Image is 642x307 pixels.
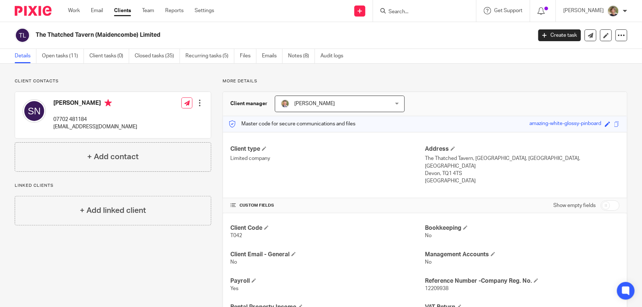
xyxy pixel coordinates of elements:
span: Get Support [494,8,522,13]
i: Primary [104,99,112,107]
a: Recurring tasks (5) [185,49,234,63]
a: Team [142,7,154,14]
h4: [PERSON_NAME] [53,99,137,108]
h4: + Add linked client [80,205,146,216]
span: T042 [230,233,242,238]
img: High%20Res%20Andrew%20Price%20Accountants_Poppy%20Jakes%20photography-1142.jpg [607,5,619,17]
a: Files [240,49,256,63]
img: Pixie [15,6,52,16]
a: Open tasks (11) [42,49,84,63]
p: Linked clients [15,183,211,189]
h4: Payroll [230,277,425,285]
input: Search [388,9,454,15]
p: More details [223,78,627,84]
div: amazing-white-glossy-pinboard [529,120,601,128]
a: Email [91,7,103,14]
span: [PERSON_NAME] [294,101,335,106]
span: No [425,260,432,265]
span: No [425,233,432,238]
p: Master code for secure communications and files [228,120,355,128]
a: Client tasks (0) [89,49,129,63]
span: No [230,260,237,265]
span: 12209938 [425,286,448,291]
p: Limited company [230,155,425,162]
p: [EMAIL_ADDRESS][DOMAIN_NAME] [53,123,137,131]
img: svg%3E [22,99,46,123]
a: Notes (8) [288,49,315,63]
h4: Address [425,145,620,153]
p: Client contacts [15,78,211,84]
h4: CUSTOM FIELDS [230,203,425,208]
a: Settings [195,7,214,14]
a: Closed tasks (35) [135,49,180,63]
p: The Thatched Tavern, [GEOGRAPHIC_DATA], [GEOGRAPHIC_DATA], [GEOGRAPHIC_DATA] [425,155,620,170]
p: 07702 481184 [53,116,137,123]
h3: Client manager [230,100,267,107]
label: Show empty fields [553,202,596,209]
h4: Management Accounts [425,251,620,258]
a: Reports [165,7,184,14]
h4: + Add contact [87,151,139,163]
h2: The Thatched Tavern (Maidencombe) Limited [36,31,429,39]
a: Clients [114,7,131,14]
h4: Client Email - General [230,251,425,258]
h4: Client Code [230,224,425,232]
p: [GEOGRAPHIC_DATA] [425,177,620,185]
a: Details [15,49,36,63]
img: High%20Res%20Andrew%20Price%20Accountants_Poppy%20Jakes%20photography-1109.jpg [281,99,290,108]
a: Create task [538,29,581,41]
p: [PERSON_NAME] [563,7,604,14]
p: Devon, TQ1 4TS [425,170,620,177]
h4: Reference Number -Company Reg. No. [425,277,620,285]
a: Emails [262,49,283,63]
h4: Bookkeeping [425,224,620,232]
a: Audit logs [320,49,349,63]
span: Yes [230,286,238,291]
img: svg%3E [15,28,30,43]
h4: Client type [230,145,425,153]
a: Work [68,7,80,14]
